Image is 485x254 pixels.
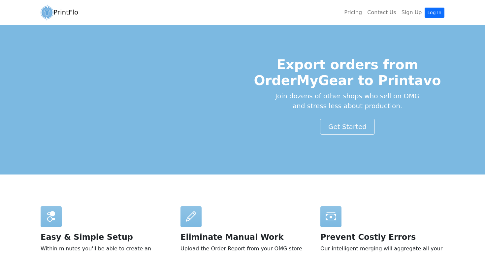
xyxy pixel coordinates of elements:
[320,233,444,242] h2: Prevent Costly Errors
[320,119,375,135] a: Get Started
[365,6,399,19] a: Contact Us
[399,6,425,19] a: Sign Up
[341,6,365,19] a: Pricing
[425,8,444,18] a: Log In
[41,3,78,22] a: PrintFlo
[250,57,444,88] h1: Export orders from OrderMyGear to Printavo
[180,233,305,242] h2: Eliminate Manual Work
[41,4,53,21] img: circular_logo-4a08d987a9942ce4795adb5847083485d81243b80dbf4c7330427bb863ee0966.png
[250,91,444,111] p: Join dozens of other shops who sell on OMG and stress less about production.
[41,233,165,242] h2: Easy & Simple Setup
